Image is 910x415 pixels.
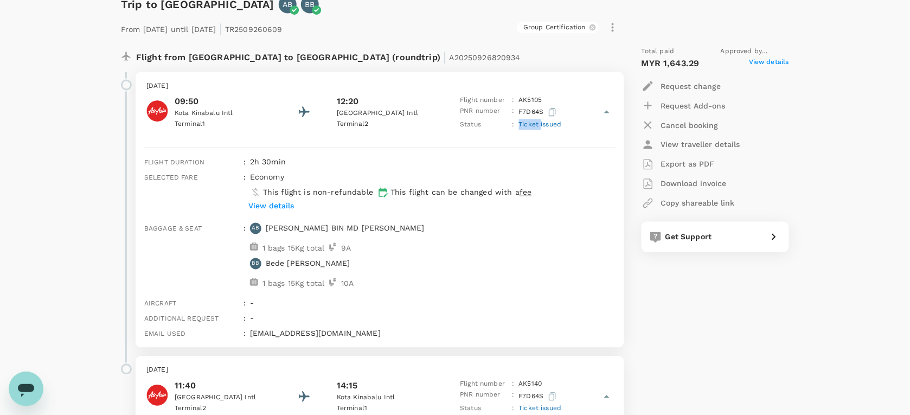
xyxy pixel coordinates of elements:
p: : [512,119,514,130]
p: : [512,95,514,106]
p: : [512,404,514,414]
p: Kota Kinabalu Intl [337,393,434,404]
p: 9 A [341,243,351,254]
div: Group Certification [517,22,599,33]
span: Flight duration [144,159,204,167]
span: Approved by [721,46,789,57]
span: Selected fare [144,174,198,182]
span: | [443,49,446,65]
img: baggage-icon [250,278,258,286]
p: F7D64S [519,390,559,404]
p: [GEOGRAPHIC_DATA] Intl [337,108,434,119]
p: Kota Kinabalu Intl [175,108,272,119]
p: Copy shareable link [661,198,735,209]
p: Download invoice [661,178,727,189]
button: Download invoice [642,174,727,194]
button: View traveller details [642,135,740,155]
p: Flight number [460,379,508,390]
p: F7D64S [519,106,559,119]
p: AB [252,225,259,232]
p: 10 A [341,278,354,289]
p: Terminal 1 [175,119,272,130]
button: Export as PDF [642,155,715,174]
p: [GEOGRAPHIC_DATA] Intl [175,393,272,404]
p: Status [460,404,508,414]
button: Request Add-ons [642,96,726,116]
p: Flight number [460,95,508,106]
span: fee [520,188,531,197]
span: Group Certification [517,23,592,32]
button: View details [246,198,297,214]
p: 11:40 [175,380,272,393]
p: Flight from [GEOGRAPHIC_DATA] to [GEOGRAPHIC_DATA] (roundtrip) [136,46,521,66]
div: : [239,309,246,324]
p: : [512,106,514,119]
span: Baggage & seat [144,225,202,233]
span: | [219,21,222,36]
div: : [239,168,246,219]
span: Ticket issued [519,405,562,412]
p: 12:20 [337,95,359,108]
p: Request Add-ons [661,100,726,111]
p: AK 5140 [519,379,542,390]
p: Terminal 2 [175,404,272,414]
p: Terminal 1 [337,404,434,414]
div: : [239,152,246,168]
div: : [239,219,246,293]
span: Get Support [665,233,712,241]
p: PNR number [460,390,508,404]
p: This flight can be changed with a [390,187,531,198]
iframe: Button to launch messaging window [9,372,43,406]
p: economy [250,172,284,183]
p: 14:15 [337,380,358,393]
span: Aircraft [144,300,176,308]
p: [DATE] [146,81,613,92]
div: - [246,309,616,324]
span: Total paid [642,46,675,57]
div: - [246,293,616,309]
p: Status [460,119,508,130]
img: baggage-icon [250,243,258,251]
p: : [512,379,514,390]
span: Additional request [144,315,219,323]
img: AirAsia [146,100,168,122]
p: PNR number [460,106,508,119]
span: Ticket issued [519,120,562,128]
button: Copy shareable link [642,194,735,213]
p: [PERSON_NAME] BIN MD [PERSON_NAME] [266,223,425,234]
p: 1 bags 15Kg total [262,278,325,289]
div: : [239,324,246,339]
button: Cancel booking [642,116,719,135]
p: Terminal 2 [337,119,434,130]
span: Email used [144,330,186,338]
p: 1 bags 15Kg total [262,243,325,254]
p: View traveller details [661,139,740,150]
span: View details [749,57,789,70]
p: MYR 1,643.29 [642,57,700,70]
p: Cancel booking [661,120,719,131]
p: 09:50 [175,95,272,108]
p: Bede [PERSON_NAME] [266,258,350,269]
p: AK 5105 [519,95,542,106]
p: [DATE] [146,365,613,376]
span: A20250926820934 [450,53,521,62]
p: This flight is non-refundable [263,187,373,198]
p: Export as PDF [661,159,715,170]
img: seat-icon [329,243,337,251]
img: seat-icon [329,278,337,286]
p: View details [248,201,294,212]
p: From [DATE] until [DATE] TR2509260609 [121,18,283,37]
div: : [239,293,246,309]
p: BB [252,260,259,267]
p: : [512,390,514,404]
p: 2h 30min [250,157,616,168]
img: AirAsia [146,385,168,406]
button: Request change [642,76,721,96]
p: Request change [661,81,721,92]
p: [EMAIL_ADDRESS][DOMAIN_NAME] [250,328,616,339]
